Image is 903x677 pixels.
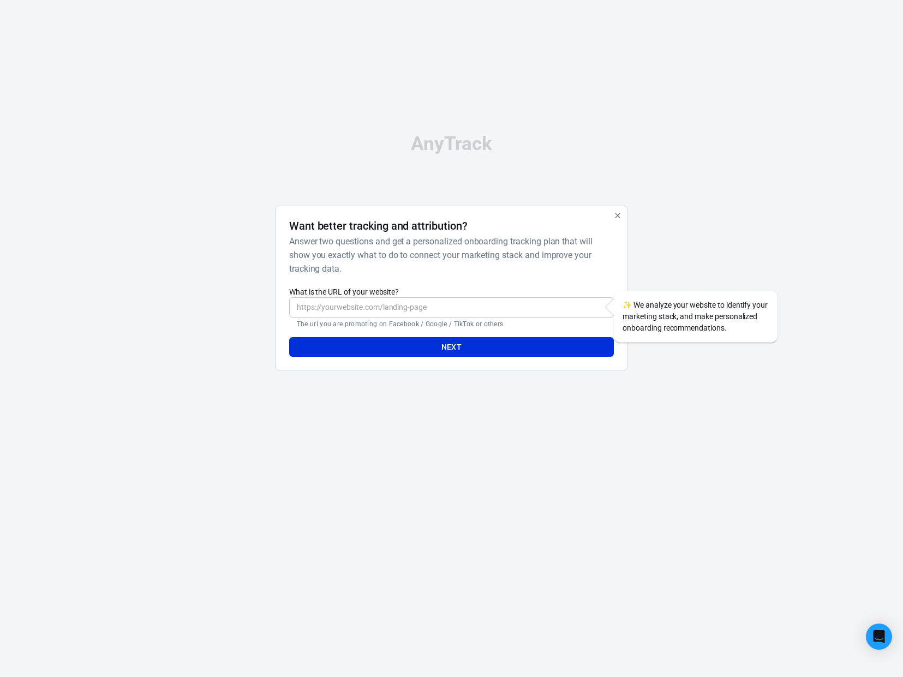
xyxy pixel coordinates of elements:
h4: Want better tracking and attribution? [289,219,468,232]
div: AnyTrack [179,134,725,153]
input: https://yourwebsite.com/landing-page [289,297,614,317]
label: What is the URL of your website? [289,286,614,297]
div: We analyze your website to identify your marketing stack, and make personalized onboarding recomm... [614,291,778,343]
span: sparkles [623,301,632,309]
div: Open Intercom Messenger [866,624,892,650]
button: Next [289,337,614,357]
h6: Answer two questions and get a personalized onboarding tracking plan that will show you exactly w... [289,235,609,275]
p: The url you are promoting on Facebook / Google / TikTok or others [297,320,606,328]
